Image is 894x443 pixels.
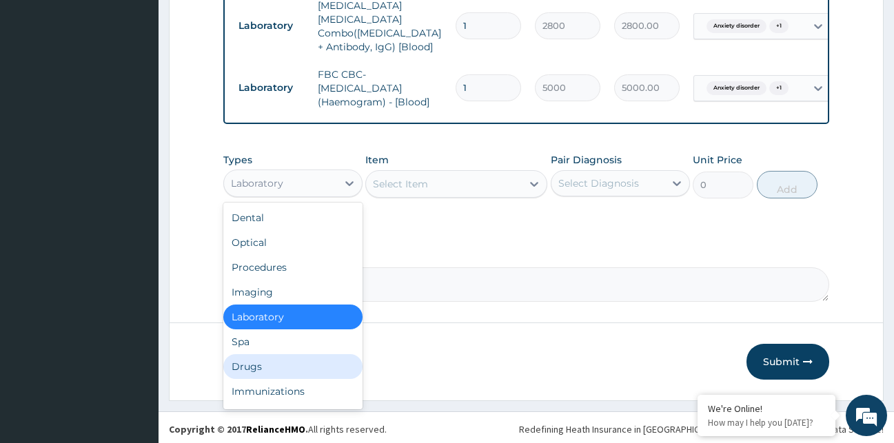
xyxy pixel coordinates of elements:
label: Item [365,153,389,167]
div: Spa [223,329,363,354]
span: + 1 [769,19,789,33]
div: Others [223,404,363,429]
a: RelianceHMO [246,423,305,435]
div: Select Item [373,177,428,191]
label: Types [223,154,252,166]
td: Laboratory [232,13,311,39]
div: Laboratory [231,176,283,190]
img: d_794563401_company_1708531726252_794563401 [26,69,56,103]
div: Immunizations [223,379,363,404]
span: Anxiety disorder [707,19,766,33]
button: Add [757,171,817,198]
td: Laboratory [232,75,311,101]
textarea: Type your message and hit 'Enter' [7,296,263,344]
div: Dental [223,205,363,230]
div: We're Online! [708,402,825,415]
span: Anxiety disorder [707,81,766,95]
div: Redefining Heath Insurance in [GEOGRAPHIC_DATA] using Telemedicine and Data Science! [519,422,884,436]
span: + 1 [769,81,789,95]
label: Unit Price [693,153,742,167]
div: Chat with us now [72,77,232,95]
div: Select Diagnosis [558,176,639,190]
div: Optical [223,230,363,255]
span: We're online! [80,134,190,273]
label: Pair Diagnosis [551,153,622,167]
div: Procedures [223,255,363,280]
td: FBC CBC-[MEDICAL_DATA] (Haemogram) - [Blood] [311,61,449,116]
div: Minimize live chat window [226,7,259,40]
label: Comment [223,248,830,260]
p: How may I help you today? [708,417,825,429]
strong: Copyright © 2017 . [169,423,308,435]
div: Laboratory [223,305,363,329]
div: Imaging [223,280,363,305]
div: Drugs [223,354,363,379]
button: Submit [746,344,829,380]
